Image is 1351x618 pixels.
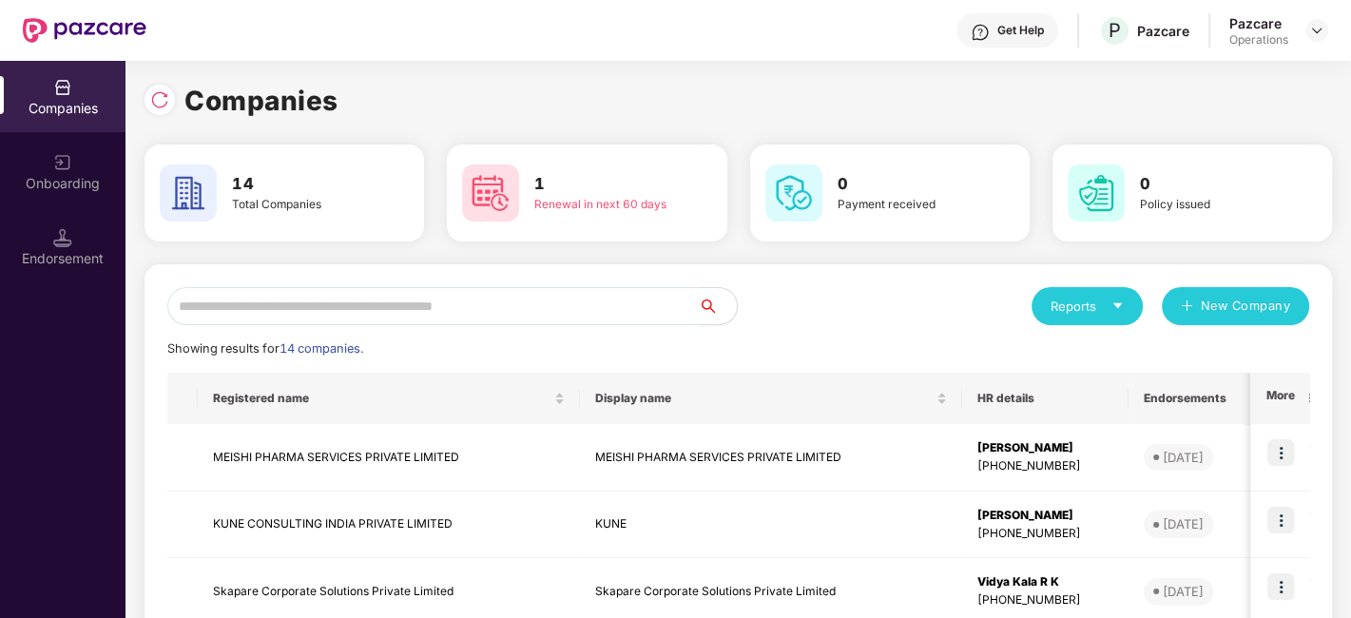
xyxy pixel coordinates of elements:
span: Registered name [213,391,550,406]
button: search [698,287,738,325]
h1: Companies [184,80,338,122]
img: svg+xml;base64,PHN2ZyB3aWR0aD0iMjAiIGhlaWdodD0iMjAiIHZpZXdCb3g9IjAgMCAyMCAyMCIgZmlsbD0ibm9uZSIgeG... [53,153,72,172]
div: [DATE] [1163,582,1204,601]
div: Pazcare [1137,22,1189,40]
td: KUNE [580,492,962,559]
div: Policy issued [1140,196,1279,214]
img: svg+xml;base64,PHN2ZyBpZD0iUmVsb2FkLTMyeDMyIiB4bWxucz0iaHR0cDovL3d3dy53My5vcmcvMjAwMC9zdmciIHdpZH... [150,90,169,109]
div: Payment received [838,196,976,214]
div: [PHONE_NUMBER] [977,525,1113,543]
span: Display name [595,391,933,406]
div: Total Companies [232,196,371,214]
div: [PHONE_NUMBER] [977,457,1113,475]
img: svg+xml;base64,PHN2ZyB4bWxucz0iaHR0cDovL3d3dy53My5vcmcvMjAwMC9zdmciIHdpZHRoPSI2MCIgaGVpZ2h0PSI2MC... [1068,164,1125,222]
img: svg+xml;base64,PHN2ZyB4bWxucz0iaHR0cDovL3d3dy53My5vcmcvMjAwMC9zdmciIHdpZHRoPSI2MCIgaGVpZ2h0PSI2MC... [462,164,519,222]
img: svg+xml;base64,PHN2ZyB4bWxucz0iaHR0cDovL3d3dy53My5vcmcvMjAwMC9zdmciIHdpZHRoPSI2MCIgaGVpZ2h0PSI2MC... [160,164,217,222]
img: icon [1267,573,1294,600]
th: HR details [962,373,1129,424]
div: [PHONE_NUMBER] [977,591,1113,609]
div: Operations [1229,32,1288,48]
img: svg+xml;base64,PHN2ZyB3aWR0aD0iMTQuNSIgaGVpZ2h0PSIxNC41IiB2aWV3Qm94PSIwIDAgMTYgMTYiIGZpbGw9Im5vbm... [53,228,72,247]
span: plus [1181,299,1193,315]
td: MEISHI PHARMA SERVICES PRIVATE LIMITED [198,424,580,492]
th: Registered name [198,373,580,424]
div: [PERSON_NAME] [977,507,1113,525]
div: [PERSON_NAME] [977,439,1113,457]
td: MEISHI PHARMA SERVICES PRIVATE LIMITED [580,424,962,492]
span: search [698,299,737,314]
div: Get Help [997,23,1044,38]
img: svg+xml;base64,PHN2ZyB4bWxucz0iaHR0cDovL3d3dy53My5vcmcvMjAwMC9zdmciIHdpZHRoPSI2MCIgaGVpZ2h0PSI2MC... [765,164,822,222]
img: icon [1267,507,1294,533]
img: svg+xml;base64,PHN2ZyBpZD0iQ29tcGFuaWVzIiB4bWxucz0iaHR0cDovL3d3dy53My5vcmcvMjAwMC9zdmciIHdpZHRoPS... [53,78,72,97]
button: plusNew Company [1162,287,1309,325]
div: Reports [1051,297,1124,316]
span: New Company [1201,297,1291,316]
div: Renewal in next 60 days [534,196,673,214]
div: Vidya Kala R K [977,573,1113,591]
span: caret-down [1111,299,1124,312]
img: New Pazcare Logo [23,18,146,43]
h3: 0 [838,172,976,197]
th: More [1250,373,1309,424]
span: Endorsements [1144,391,1252,406]
img: svg+xml;base64,PHN2ZyBpZD0iRHJvcGRvd24tMzJ4MzIiIHhtbG5zPSJodHRwOi8vd3d3LnczLm9yZy8yMDAwL3N2ZyIgd2... [1309,23,1324,38]
h3: 14 [232,172,371,197]
img: icon [1267,439,1294,466]
img: svg+xml;base64,PHN2ZyBpZD0iSGVscC0zMngzMiIgeG1sbnM9Imh0dHA6Ly93d3cudzMub3JnLzIwMDAvc3ZnIiB3aWR0aD... [971,23,990,42]
div: [DATE] [1163,448,1204,467]
span: Showing results for [167,341,363,356]
span: P [1109,19,1121,42]
h3: 1 [534,172,673,197]
td: KUNE CONSULTING INDIA PRIVATE LIMITED [198,492,580,559]
h3: 0 [1140,172,1279,197]
div: [DATE] [1163,514,1204,533]
th: Display name [580,373,962,424]
span: 14 companies. [280,341,363,356]
div: Pazcare [1229,14,1288,32]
